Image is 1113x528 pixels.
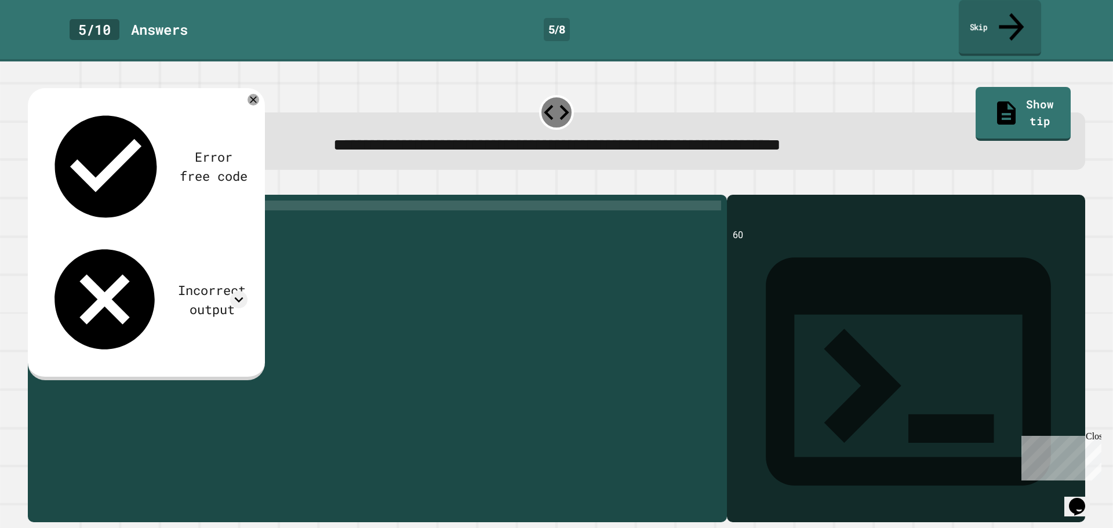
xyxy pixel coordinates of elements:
[544,18,570,41] div: 5 / 8
[70,19,119,40] div: 5 / 10
[976,87,1070,140] a: Show tip
[733,228,1079,522] div: 60
[131,19,188,40] div: Answer s
[5,5,80,74] div: Chat with us now!Close
[179,147,248,185] div: Error free code
[176,281,248,319] div: Incorrect output
[1064,482,1101,516] iframe: chat widget
[1017,431,1101,480] iframe: chat widget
